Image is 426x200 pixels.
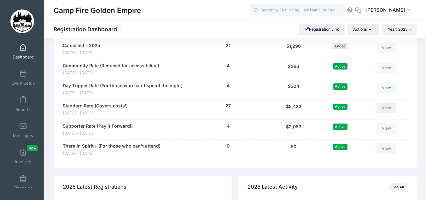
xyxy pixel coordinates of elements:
h1: Camp Fire Golden Empire [54,3,141,18]
a: See All [389,183,407,191]
img: Camp Fire Golden Empire [10,9,34,33]
a: Day Tripper Rate (For those who can't spend the night) [63,82,183,89]
span: Dashboard [13,54,34,60]
input: Search by First Name, Last Name, or Email... [250,4,344,17]
a: There in Spirit - (For those who can't attend) [63,143,160,149]
a: Dashboard [8,40,38,63]
a: View [376,63,397,73]
span: Financials [14,185,33,191]
span: [DATE] - [DATE] [63,130,133,136]
a: Event Setup [8,67,38,89]
button: 27 [225,103,231,109]
button: 21 [226,42,231,49]
button: Actions [347,24,379,35]
div: $2,083 [270,123,318,136]
div: $366 [270,63,318,76]
span: Active [333,104,347,110]
button: [PERSON_NAME] [361,3,417,18]
a: InvoicesNew [8,145,38,167]
a: View [376,42,397,53]
span: Active [333,124,347,130]
span: Invoices [15,159,31,165]
span: [DATE] - [DATE] [63,90,183,96]
span: [DATE] - [DATE] [63,110,128,116]
span: Reports [15,107,31,112]
span: [DATE] - [DATE] [63,50,100,56]
a: Supporter Rate (Pay it Forward!) [63,123,133,130]
span: New [27,145,38,151]
button: 0 [227,143,230,149]
button: 4 [227,82,230,89]
a: Reports [8,93,38,115]
a: View [376,123,397,134]
span: Messages [13,133,33,138]
button: 4 [227,63,230,69]
span: [DATE] - [DATE] [63,70,159,76]
a: View [376,82,397,93]
button: 4 [227,123,230,130]
h4: 2025 Latest Registrations [63,178,126,196]
a: View [376,143,397,154]
div: $5,422 [270,103,318,116]
h4: 2025 Latest Activity [248,178,298,196]
span: Ended [333,43,347,49]
div: $0 [270,143,318,156]
a: Messages [8,119,38,141]
span: Active [333,63,347,69]
a: Cancelled - 2025 [63,42,100,49]
span: Active [333,83,347,89]
div: $324 [270,82,318,96]
a: Financials [8,172,38,194]
span: Event Setup [11,81,35,86]
a: Community Rate (Reduced for accessibility!) [63,63,159,69]
span: [DATE] - [DATE] [63,151,160,157]
a: Registration Link [299,24,345,35]
h1: Registration Dashboard [54,26,122,33]
span: Year: 2025 [388,27,407,32]
button: Year: 2025 [382,24,417,35]
span: [PERSON_NAME] [365,7,405,14]
div: $1,296 [270,42,318,56]
a: Standard Rate (Covers costs!) [63,103,128,109]
span: Active [333,144,347,150]
a: View [376,103,397,113]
